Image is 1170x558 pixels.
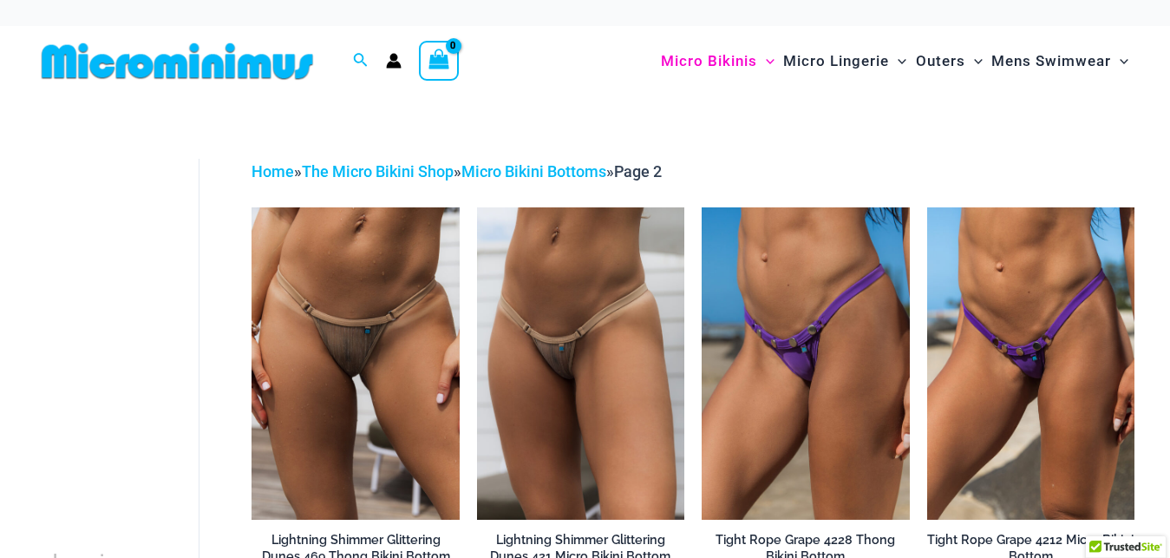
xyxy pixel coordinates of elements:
[657,35,779,88] a: Micro BikinisMenu ToggleMenu Toggle
[965,39,983,83] span: Menu Toggle
[477,207,684,519] img: Lightning Shimmer Glittering Dunes 421 Micro 01
[912,35,987,88] a: OutersMenu ToggleMenu Toggle
[654,32,1135,90] nav: Site Navigation
[252,207,459,519] img: Lightning Shimmer Glittering Dunes 469 Thong 01
[987,35,1133,88] a: Mens SwimwearMenu ToggleMenu Toggle
[461,162,606,181] a: Micro Bikini Bottoms
[35,42,320,81] img: MM SHOP LOGO FLAT
[927,207,1134,519] img: Tight Rope Grape 4212 Micro Bottom 01
[43,145,199,492] iframe: TrustedSite Certified
[927,207,1134,519] a: Tight Rope Grape 4212 Micro Bottom 01Tight Rope Grape 4212 Micro Bottom 02Tight Rope Grape 4212 M...
[889,39,906,83] span: Menu Toggle
[757,39,775,83] span: Menu Toggle
[1111,39,1128,83] span: Menu Toggle
[353,50,369,72] a: Search icon link
[702,207,909,519] img: Tight Rope Grape 4228 Thong Bottom 01
[477,207,684,519] a: Lightning Shimmer Glittering Dunes 421 Micro 01Lightning Shimmer Glittering Dunes 317 Tri Top 421...
[916,39,965,83] span: Outers
[386,53,402,69] a: Account icon link
[419,41,459,81] a: View Shopping Cart, empty
[252,162,662,181] span: » » »
[252,162,294,181] a: Home
[702,207,909,519] a: Tight Rope Grape 4228 Thong Bottom 01Tight Rope Grape 4228 Thong Bottom 02Tight Rope Grape 4228 T...
[783,39,889,83] span: Micro Lingerie
[252,207,459,519] a: Lightning Shimmer Glittering Dunes 469 Thong 01Lightning Shimmer Glittering Dunes 317 Tri Top 469...
[614,162,662,181] span: Page 2
[779,35,911,88] a: Micro LingerieMenu ToggleMenu Toggle
[661,39,757,83] span: Micro Bikinis
[991,39,1111,83] span: Mens Swimwear
[302,162,454,181] a: The Micro Bikini Shop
